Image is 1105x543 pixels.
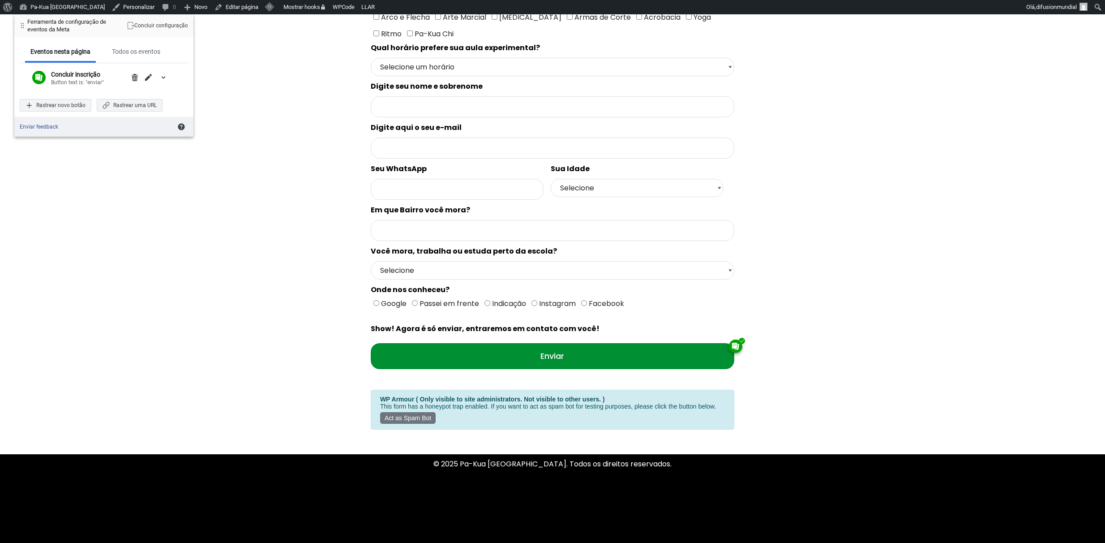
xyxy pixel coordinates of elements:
input: Armas de Corte [567,14,573,20]
strong: WP Armour ( Only visible to site administrators. Not visible to other users. ) [380,396,605,403]
div: Concluir configuração [125,19,188,32]
span: difusionmundial [1036,4,1077,10]
span: Facebook [587,298,624,309]
span: Act as Spam Bot [380,412,436,424]
input: Facebook [581,300,587,306]
div: Editar [141,71,155,84]
div: Ferramenta de configuração de eventos da Meta [27,18,125,33]
a: Enviar feedback [20,123,58,130]
div: Concluir inscrição [51,70,128,78]
spam: Digite aqui o seu e-mail [371,122,462,133]
img: AAAAABJRU5ErkJggg== [740,339,744,343]
input: [MEDICAL_DATA] [492,14,497,20]
spam: Qual horário prefere sua aula experimental? [371,43,540,53]
spam: Sua Idade [551,164,590,174]
spam: Onde nos conheceu? [371,284,450,295]
input: Instagram [531,300,537,306]
input: Google [373,300,379,306]
spam: Digite seu nome e sobrenome [371,81,483,91]
span: Indicação [490,298,526,309]
input: Enviar [371,343,734,369]
span: Pa-Kua Chi [413,29,454,39]
spam: Você mora, trabalha ou estuda perto da escola? [371,246,557,256]
spam: Seu WhatsApp [371,164,427,174]
input: Passei em frente [412,300,418,306]
span: Arte Marcial [441,12,486,22]
span: Yoga [692,12,711,22]
p: © 2025 Pa-Kua [GEOGRAPHIC_DATA]. Todos os direitos reservados. [297,458,808,470]
input: Ritmo [373,30,379,36]
input: Indicação [484,300,490,306]
input: Arco e Flecha [373,14,379,20]
span: [MEDICAL_DATA] [497,12,561,22]
span: Armas de Corte [573,12,631,22]
div: Rastrear uma URL [97,99,163,112]
input: Pa-Kua Chi [407,30,413,36]
span: Ritmo [379,29,402,39]
input: Yoga [686,14,692,20]
div: Saiba mais sobre a Ferramenta de configuração de evento [175,121,188,133]
spam: Em que Bairro você mora? [371,205,470,215]
span: Acrobacia [642,12,681,22]
div: Excluir [128,71,141,84]
div: expandir/recolher os detalhes [157,71,170,84]
span: Passei em frente [418,298,479,309]
div: Rastrear novo botão [20,99,91,112]
spam: Show! Agora é só enviar, entraremos em contato com você! [371,323,600,334]
div: Todos os eventos [112,47,160,56]
div: Button text is: "enviar" [51,78,128,86]
div: Eventos nesta página [30,47,90,56]
span: Google [379,298,407,309]
div: Todos os eventos [107,42,166,63]
span: Instagram [537,298,576,309]
input: Arte Marcial [435,14,441,20]
a: Política de Privacidade [513,496,593,506]
input: Acrobacia [636,14,642,20]
div: This form has a honeypot trap enabled. If you want to act as spam bot for testing purposes, pleas... [371,390,734,430]
div: Eventos nesta página [25,42,96,63]
span: Arco e Flecha [379,12,430,22]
